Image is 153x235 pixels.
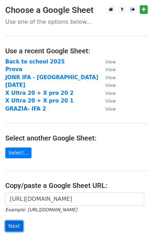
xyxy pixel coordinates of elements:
h4: Use a recent Google Sheet: [5,47,148,55]
small: View [105,98,116,104]
a: JONR IFA - [GEOGRAPHIC_DATA] [5,74,98,81]
small: View [105,91,116,96]
small: View [105,75,116,80]
a: X Ultra 20 + X pro 20 1 [5,98,74,104]
a: X Ultra 20 + X pro 20 2 [5,90,74,96]
a: View [98,98,116,104]
a: View [98,74,116,81]
iframe: Chat Widget [118,202,153,235]
small: View [105,106,116,112]
div: Widget chat [118,202,153,235]
h4: Copy/paste a Google Sheet URL: [5,181,148,190]
a: Select... [5,147,32,158]
a: View [98,59,116,65]
small: View [105,83,116,88]
h3: Choose a Google Sheet [5,5,148,15]
a: View [98,90,116,96]
small: View [105,59,116,65]
a: Back to school 2025 [5,59,65,65]
a: Prova [5,66,22,73]
a: GRAZIA- IFA 2 [5,106,46,112]
a: View [98,82,116,88]
h4: Select another Google Sheet: [5,134,148,142]
small: Example: [URL][DOMAIN_NAME] [5,207,77,212]
input: Next [5,221,23,232]
small: View [105,67,116,72]
a: View [98,66,116,73]
p: Use one of the options below... [5,18,148,25]
a: View [98,106,116,112]
a: [DATE] [5,82,25,88]
input: Paste your Google Sheet URL here [5,192,144,206]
